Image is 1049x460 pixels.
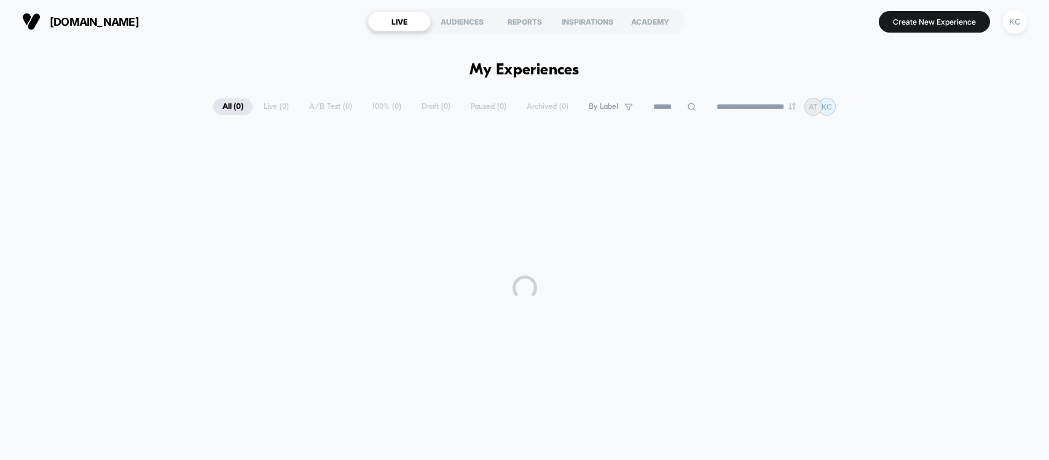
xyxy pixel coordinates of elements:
button: [DOMAIN_NAME] [18,12,143,31]
div: LIVE [368,12,431,31]
div: KC [1003,10,1027,34]
button: Create New Experience [879,11,990,33]
img: end [788,103,796,110]
p: AT [809,102,818,111]
img: Visually logo [22,12,41,31]
button: KC [999,9,1031,34]
h1: My Experiences [469,61,580,79]
div: REPORTS [493,12,556,31]
div: ACADEMY [619,12,682,31]
span: By Label [589,102,618,111]
span: All ( 0 ) [213,98,253,115]
span: [DOMAIN_NAME] [50,15,139,28]
div: INSPIRATIONS [556,12,619,31]
p: KC [822,102,832,111]
div: AUDIENCES [431,12,493,31]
